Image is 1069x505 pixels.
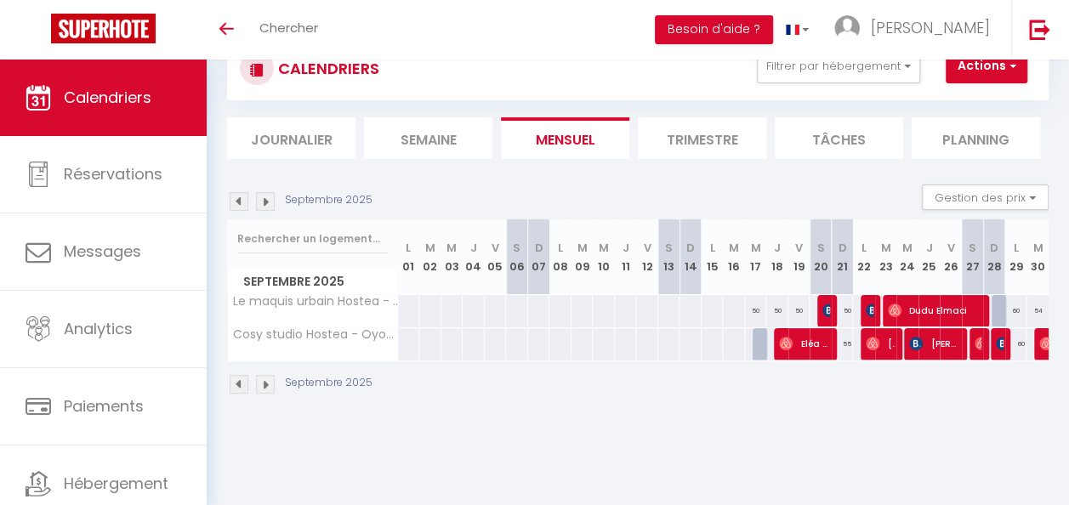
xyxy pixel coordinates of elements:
th: 26 [940,219,962,295]
li: Mensuel [501,117,629,159]
span: Hébergement [64,473,168,494]
th: 10 [593,219,615,295]
th: 05 [485,219,507,295]
span: [PERSON_NAME] [871,17,990,38]
th: 27 [962,219,984,295]
abbr: D [534,240,543,256]
abbr: M [729,240,739,256]
div: 55 [832,328,854,360]
th: 18 [766,219,788,295]
abbr: J [470,240,477,256]
div: 54 [1026,295,1049,326]
th: 20 [810,219,832,295]
th: 23 [875,219,897,295]
span: [PERSON_NAME] [866,294,873,326]
p: Septembre 2025 [285,375,372,391]
abbr: M [881,240,891,256]
th: 17 [745,219,767,295]
th: 15 [702,219,724,295]
abbr: V [492,240,499,256]
h3: CALENDRIERS [274,49,379,88]
span: Réservations [64,163,162,184]
li: Tâches [775,117,903,159]
span: Analytics [64,318,133,339]
th: 03 [441,219,463,295]
div: 60 [1005,328,1027,360]
th: 01 [398,219,420,295]
button: Besoin d'aide ? [655,15,773,44]
abbr: M [425,240,435,256]
abbr: J [774,240,781,256]
div: 50 [788,295,810,326]
th: 22 [853,219,875,295]
abbr: M [751,240,761,256]
img: logout [1029,19,1050,40]
abbr: M [902,240,913,256]
span: [PERSON_NAME] [822,294,829,326]
div: 50 [745,295,767,326]
span: Messages [64,241,141,262]
div: 50 [832,295,854,326]
abbr: J [622,240,628,256]
abbr: L [1014,240,1019,256]
abbr: M [577,240,587,256]
th: 09 [571,219,594,295]
abbr: J [926,240,933,256]
th: 16 [723,219,745,295]
span: [PERSON_NAME] [996,327,1003,360]
th: 07 [528,219,550,295]
abbr: M [599,240,609,256]
th: 19 [788,219,810,295]
th: 25 [918,219,941,295]
abbr: M [1032,240,1043,256]
div: 50 [766,295,788,326]
th: 04 [463,219,485,295]
span: [PERSON_NAME] [909,327,958,360]
span: [PERSON_NAME] [975,327,981,360]
img: Super Booking [51,14,156,43]
span: Dudu Elmaci [888,294,980,326]
th: 02 [419,219,441,295]
abbr: D [990,240,998,256]
abbr: V [947,240,955,256]
button: Actions [946,49,1027,83]
span: Le maquis urbain Hostea - [GEOGRAPHIC_DATA] [230,295,401,308]
p: Septembre 2025 [285,192,372,208]
span: Septembre 2025 [228,270,397,294]
th: 29 [1005,219,1027,295]
abbr: V [643,240,651,256]
abbr: L [558,240,563,256]
th: 11 [615,219,637,295]
th: 12 [636,219,658,295]
th: 14 [679,219,702,295]
span: Calendriers [64,87,151,108]
th: 06 [506,219,528,295]
li: Semaine [364,117,492,159]
li: Journalier [227,117,355,159]
th: 28 [983,219,1005,295]
span: Eléa Et Idir [PERSON_NAME] [779,327,828,360]
th: 21 [832,219,854,295]
th: 08 [549,219,571,295]
th: 30 [1026,219,1049,295]
th: 13 [658,219,680,295]
abbr: L [861,240,867,256]
img: ... [834,15,860,41]
abbr: D [686,240,695,256]
li: Planning [912,117,1040,159]
abbr: D [839,240,847,256]
th: 24 [896,219,918,295]
abbr: M [446,240,457,256]
li: Trimestre [638,117,766,159]
button: Filtrer par hébergement [757,49,920,83]
abbr: S [817,240,825,256]
abbr: S [665,240,673,256]
div: 60 [1005,295,1027,326]
abbr: L [406,240,411,256]
input: Rechercher un logement... [237,224,388,254]
span: Chercher [259,19,318,37]
abbr: L [709,240,714,256]
abbr: S [969,240,976,256]
span: Paiements [64,395,144,417]
abbr: S [513,240,520,256]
